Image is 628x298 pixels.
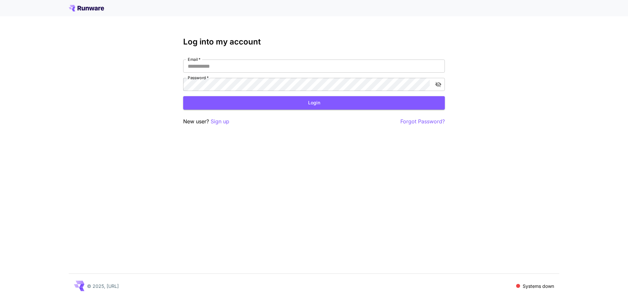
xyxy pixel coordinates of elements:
p: Systems down [523,283,554,289]
label: Password [188,75,209,80]
label: Email [188,57,201,62]
button: Forgot Password? [400,117,445,126]
p: New user? [183,117,229,126]
button: Login [183,96,445,110]
button: toggle password visibility [432,79,444,90]
h3: Log into my account [183,37,445,46]
p: © 2025, [URL] [87,283,119,289]
button: Sign up [211,117,229,126]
